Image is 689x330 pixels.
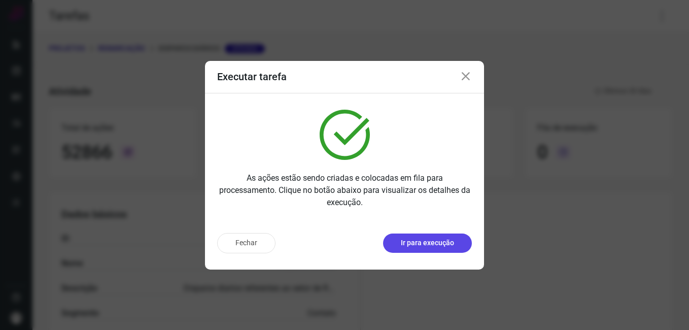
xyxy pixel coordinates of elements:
img: verified.svg [320,110,370,160]
p: Ir para execução [401,238,454,248]
p: As ações estão sendo criadas e colocadas em fila para processamento. Clique no botão abaixo para ... [217,172,472,209]
h3: Executar tarefa [217,71,287,83]
button: Ir para execução [383,234,472,253]
button: Fechar [217,233,275,253]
